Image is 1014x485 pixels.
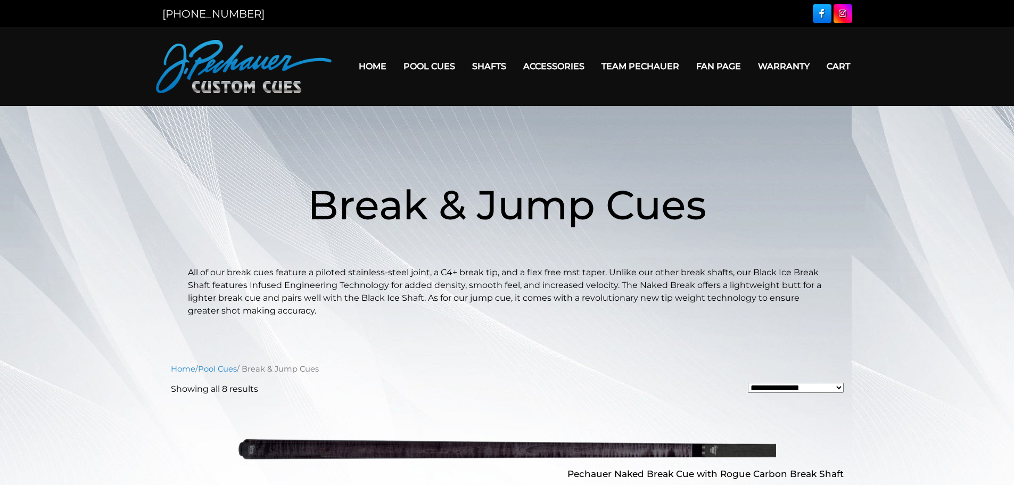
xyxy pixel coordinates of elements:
a: Warranty [749,53,818,80]
a: Home [350,53,395,80]
img: Pechauer Custom Cues [156,40,332,93]
nav: Breadcrumb [171,363,844,375]
a: Pool Cues [198,364,237,374]
h2: Pechauer Naked Break Cue with Rogue Carbon Break Shaft [171,464,844,484]
a: Accessories [515,53,593,80]
a: Cart [818,53,859,80]
a: [PHONE_NUMBER] [162,7,265,20]
select: Shop order [748,383,844,393]
a: Fan Page [688,53,749,80]
a: Team Pechauer [593,53,688,80]
p: All of our break cues feature a piloted stainless-steel joint, a C4+ break tip, and a flex free m... [188,266,827,317]
a: Pool Cues [395,53,464,80]
a: Home [171,364,195,374]
span: Break & Jump Cues [308,180,706,229]
p: Showing all 8 results [171,383,258,396]
a: Shafts [464,53,515,80]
